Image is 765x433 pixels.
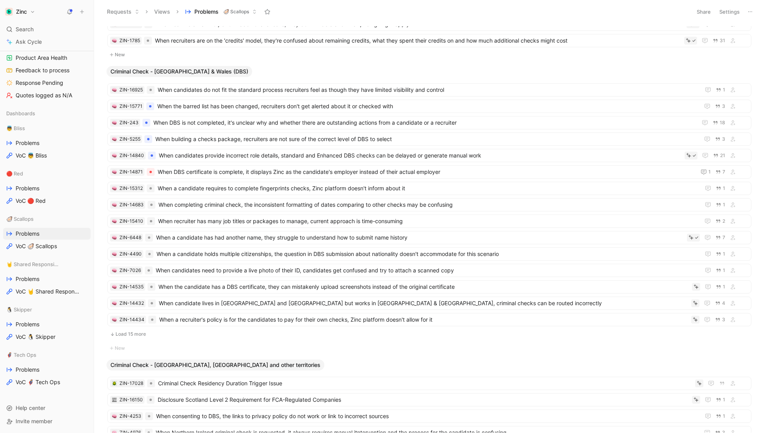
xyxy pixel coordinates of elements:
[103,66,755,353] div: Criminal Check - [GEOGRAPHIC_DATA] & Wales (DBS)Load 15 moreNew
[112,104,117,109] div: 🧠
[3,415,91,427] div: Invite member
[3,36,91,48] a: Ask Cycle
[119,37,140,45] div: ZIN-1785
[3,122,91,161] div: 👼 BlissProblemsVoC 👼 Bliss
[112,301,117,306] button: 🧠
[119,316,144,324] div: ZIN-14434
[714,217,727,225] button: 2
[714,233,727,242] button: 7
[16,404,45,411] span: Help center
[112,104,117,109] img: 🧠
[107,247,751,261] a: 🧠ZIN-4490When a candidate holds multiple citizenships, the question in DBS submission about natio...
[693,6,714,17] button: Share
[181,6,260,18] button: Problems🦪 Scallops
[3,286,91,297] a: VoC 🤘 Shared Responsibility
[713,135,727,143] button: 3
[112,413,117,419] div: 🧠
[112,136,117,142] button: 🧠
[112,397,117,402] img: 📰
[112,268,117,273] img: 🧠
[722,235,725,240] span: 7
[119,267,141,274] div: ZIN-7026
[119,283,144,291] div: ZIN-14535
[720,153,725,158] span: 21
[722,317,725,322] span: 3
[3,64,91,76] a: Feedback to process
[107,83,751,97] a: 🧠ZIN-16925When candidates do not fit the standard process recruiters feel as though they have lim...
[112,87,117,93] button: 🧠
[6,124,25,132] span: 👼 Bliss
[16,91,72,99] span: Quotes logged as N/A
[3,195,91,207] a: VoC 🔴 Red
[716,6,743,17] button: Settings
[107,34,751,47] a: 🧠ZIN-1785When recruiters are on the 'credits' model, they're confused about remaining credits, wh...
[16,25,34,34] span: Search
[723,252,725,256] span: 1
[720,38,725,43] span: 31
[112,202,117,208] div: 🧠
[3,402,91,414] div: Help center
[112,186,117,191] img: 🧠
[3,183,91,194] a: Problems
[3,240,91,252] a: VoC 🦪 Scallops
[3,258,91,297] div: 🤘 Shared ResponsibilityProblemsVoC 🤘 Shared Responsibility
[157,249,697,259] span: When a candidate holds multiple citizenships, the question in DBS submission about nationality do...
[16,366,39,374] span: Problems
[723,202,725,207] span: 1
[714,86,727,94] button: 1
[714,184,727,193] button: 1
[3,364,91,376] a: Problems
[112,219,117,224] img: 🧠
[3,137,91,149] a: Problems
[107,280,751,293] a: 🧠ZIN-14535When the candidate has a DBS certificate, they can mistakenly upload screenshots instea...
[112,218,117,224] div: 🧠
[3,213,91,252] div: 🦪 ScallopsProblemsVoC 🦪 Scallops
[112,251,117,257] div: 🧠
[112,235,117,240] div: 🧠
[158,85,697,95] span: When candidates do not fit the standard process recruiters feel as though they have limited visib...
[112,153,117,158] img: 🧠
[3,349,91,388] div: 🦸 Tech OpsProblemsVoC 🦸 Tech Ops
[119,201,144,209] div: ZIN-14683
[107,100,751,113] a: 🧠ZIN-15771When the barred list has been changed, recruiters don't get alerted about it or checked...
[3,376,91,388] a: VoC 🦸 Tech Ops
[112,186,117,191] button: 🧠
[5,8,13,16] img: Zinc
[159,151,681,160] span: When candidates provide incorrect role details, standard and Enhanced DBS checks can be delayed o...
[722,104,725,109] span: 3
[6,215,34,223] span: 🦪 Scallops
[119,217,143,225] div: ZIN-15410
[6,351,36,359] span: 🦸 Tech Ops
[119,168,143,176] div: ZIN-14871
[16,37,42,47] span: Ask Cycle
[119,86,143,94] div: ZIN-16925
[119,234,141,242] div: ZIN-6448
[158,379,692,388] span: Criminal Check Residency Duration Trigger Issue
[16,8,27,15] h1: Zinc
[107,132,751,146] a: 🧠ZIN-5255When building a checks package, recruiters are not sure of the correct level of DBS to s...
[112,317,117,322] button: 🧠
[112,88,117,92] img: 🧠
[714,412,727,420] button: 1
[158,200,697,209] span: When completing criminal check, the inconsistent formatting of dates comparing to other checks ma...
[110,361,320,369] span: Criminal Check - [GEOGRAPHIC_DATA], [GEOGRAPHIC_DATA] and other territories
[156,412,697,421] span: When consenting to DBS, the links to privacy policy do not work or link to incorrect sources
[119,184,143,192] div: ZIN-15312
[16,288,81,295] span: VoC 🤘 Shared Responsibility
[3,331,91,343] a: VoC 🐧 Skipper
[119,412,141,420] div: ZIN-4253
[112,381,117,386] img: 🪲
[16,378,60,386] span: VoC 🦸 Tech Ops
[112,268,117,273] div: 🧠
[3,107,91,119] div: Dashboards
[6,306,32,313] span: 🐧 Skipper
[155,134,696,144] span: When building a checks package, recruiters are not sure of the correct level of DBS to select
[110,68,248,75] span: Criminal Check - [GEOGRAPHIC_DATA] & Wales (DBS)
[714,395,727,404] button: 1
[714,266,727,275] button: 1
[151,6,174,18] button: Views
